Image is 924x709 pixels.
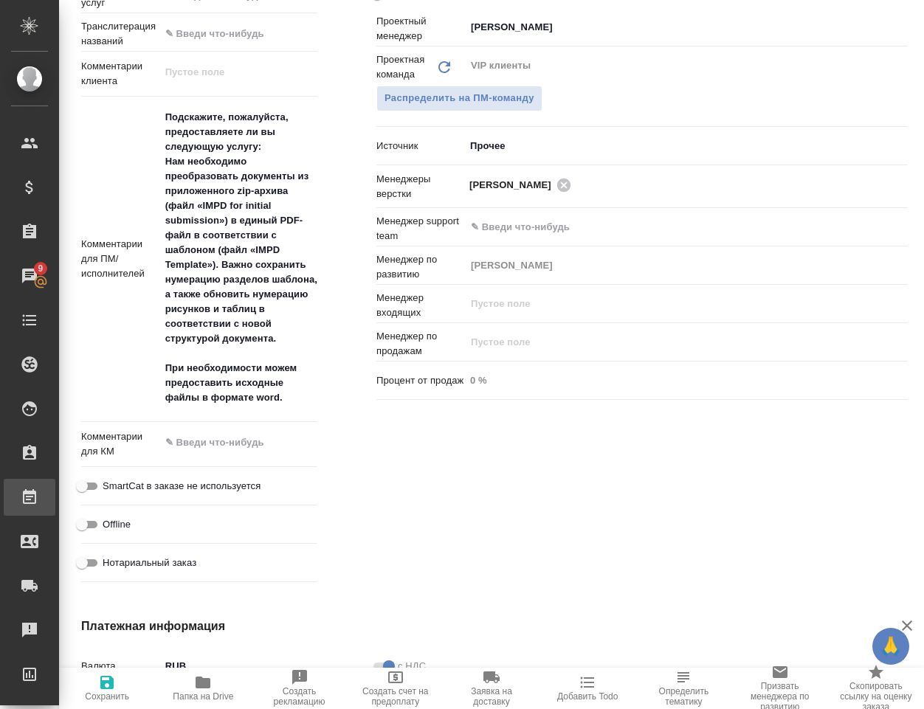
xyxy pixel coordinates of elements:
p: Транслитерация названий [81,19,160,49]
button: Создать счет на предоплату [348,668,444,709]
p: Менеджер support team [376,214,465,243]
span: Добавить Todo [557,691,618,702]
button: Папка на Drive [155,668,251,709]
button: Распределить на ПМ-команду [376,86,542,111]
button: Определить тематику [635,668,731,709]
p: Комментарии клиента [81,59,160,89]
span: SmartCat в заказе не используется [103,479,261,494]
a: 9 [4,257,55,294]
div: RUB [160,654,317,679]
button: Призвать менеджера по развитию [732,668,828,709]
button: Сохранить [59,668,155,709]
button: 🙏 [872,628,909,665]
div: Прочее [465,134,908,159]
span: Определить тематику [644,686,723,707]
input: ✎ Введи что-нибудь [469,218,854,236]
input: ✎ Введи что-нибудь [160,23,317,44]
button: Open [900,26,903,29]
p: Комментарии для КМ [81,429,160,459]
p: Проектная команда [376,52,435,82]
p: Проектный менеджер [376,14,465,44]
p: Комментарии для ПМ/исполнителей [81,237,160,281]
button: Open [900,226,903,229]
button: Скопировать ссылку на оценку заказа [828,668,924,709]
button: Open [900,184,903,187]
input: Пустое поле [465,370,908,391]
p: Процент от продаж [376,373,465,388]
span: Папка на Drive [173,691,233,702]
p: Менеджер по продажам [376,329,465,359]
span: Нотариальный заказ [103,556,196,570]
span: Offline [103,517,131,532]
button: Заявка на доставку [444,668,539,709]
span: с НДС [398,659,426,674]
span: Заявка на доставку [452,686,531,707]
p: Менеджер входящих [376,291,465,320]
span: Сохранить [85,691,129,702]
span: [PERSON_NAME] [469,178,560,193]
p: Валюта [81,659,160,674]
span: 9 [29,261,52,276]
span: 🙏 [878,631,903,662]
input: Пустое поле [469,295,873,313]
div: [PERSON_NAME] [469,176,576,194]
button: Добавить Todo [539,668,635,709]
h4: Платежная информация [81,618,613,635]
p: Менеджеры верстки [376,172,465,201]
span: В заказе уже есть ответственный ПМ или ПМ группа [376,86,542,111]
button: Создать рекламацию [251,668,347,709]
input: Пустое поле [469,333,873,351]
textarea: Подскажите, пожалуйста, предоставляете ли вы следующую услугу: Нам необходимо преобразовать докум... [160,105,317,410]
span: Создать рекламацию [260,686,338,707]
p: Источник [376,139,465,153]
span: Создать счет на предоплату [356,686,435,707]
span: Распределить на ПМ-команду [385,90,534,107]
p: Менеджер по развитию [376,252,465,282]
